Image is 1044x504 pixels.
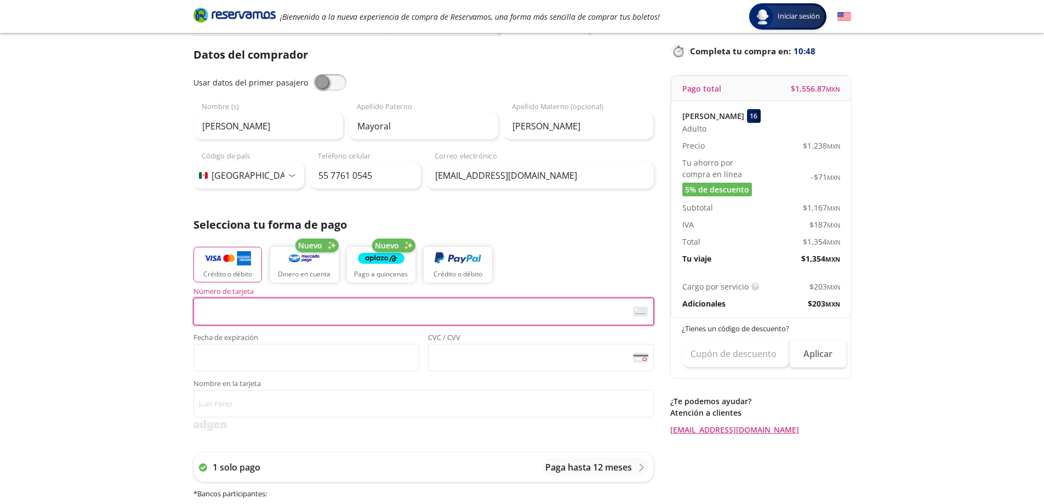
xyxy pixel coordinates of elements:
[803,202,840,213] span: $ 1,167
[794,45,815,58] span: 10:48
[347,247,415,282] button: Pago a quincenas
[193,380,654,390] span: Nombre en la tarjeta
[193,390,654,417] input: Nombre en la tarjeta
[803,140,840,151] span: $ 1,238
[670,407,851,418] p: Atención a clientes
[428,334,654,344] span: CVC / CVV
[193,217,654,233] p: Selecciona tu forma de pago
[193,420,226,431] img: svg+xml;base64,PD94bWwgdmVyc2lvbj0iMS4wIiBlbmNvZGluZz0iVVRGLTgiPz4KPHN2ZyB3aWR0aD0iMzk2cHgiIGhlaW...
[199,172,208,179] img: MX
[811,171,840,183] span: -$ 71
[375,240,399,251] span: Nuevo
[270,247,339,282] button: Dinero en cuenta
[193,47,654,63] p: Datos del comprador
[825,255,840,263] small: MXN
[791,83,840,94] span: $ 1,556.87
[193,489,654,500] h6: * Bancos participantes :
[825,300,840,308] small: MXN
[298,240,322,251] span: Nuevo
[790,340,846,367] button: Aplicar
[827,283,840,291] small: MXN
[682,340,790,367] input: Cupón de descuento
[682,253,711,264] p: Tu viaje
[198,347,414,368] iframe: Iframe de la fecha de caducidad de la tarjeta asegurada
[827,204,840,212] small: MXN
[682,157,761,180] p: Tu ahorro por compra en línea
[670,395,851,407] p: ¿Te podemos ayudar?
[682,202,713,213] p: Subtotal
[504,112,653,140] input: Apellido Materno (opcional)
[354,269,408,279] p: Pago a quincenas
[193,288,654,298] span: Número de tarjeta
[433,347,649,368] iframe: Iframe del código de seguridad de la tarjeta asegurada
[826,85,840,93] small: MXN
[278,269,330,279] p: Dinero en cuenta
[193,247,262,282] button: Crédito o débito
[827,221,840,229] small: MXN
[213,461,260,474] p: 1 solo pago
[682,324,841,335] p: ¿Tienes un código de descuento?
[682,123,706,134] span: Adulto
[809,219,840,230] span: $ 187
[682,298,726,309] p: Adicionales
[827,238,840,246] small: MXN
[980,440,1033,493] iframe: Messagebird Livechat Widget
[682,236,700,247] p: Total
[424,247,492,282] button: Crédito o débito
[193,77,308,88] span: Usar datos del primer pasajero
[426,162,654,189] input: Correo electrónico
[682,110,744,122] p: [PERSON_NAME]
[198,301,649,322] iframe: Iframe del número de tarjeta asegurada
[349,112,498,140] input: Apellido Paterno
[193,112,343,140] input: Nombre (s)
[193,7,276,26] a: Brand Logo
[545,461,632,474] p: Paga hasta 12 meses
[685,184,749,195] span: 5% de descuento
[280,12,660,22] em: ¡Bienvenido a la nueva experiencia de compra de Reservamos, una forma más sencilla de comprar tus...
[670,43,851,59] p: Completa tu compra en :
[203,269,252,279] p: Crédito o débito
[193,7,276,23] i: Brand Logo
[808,298,840,309] span: $ 203
[801,253,840,264] span: $ 1,354
[837,10,851,24] button: English
[747,109,761,123] div: 16
[682,83,721,94] p: Pago total
[809,281,840,292] span: $ 203
[193,334,419,344] span: Fecha de expiración
[827,173,840,182] small: MXN
[682,219,694,230] p: IVA
[670,424,851,435] a: [EMAIL_ADDRESS][DOMAIN_NAME]
[633,307,648,316] img: card
[433,269,482,279] p: Crédito o débito
[827,142,840,150] small: MXN
[310,162,421,189] input: Teléfono celular
[682,281,749,292] p: Cargo por servicio
[773,11,824,22] span: Iniciar sesión
[803,236,840,247] span: $ 1,354
[682,140,705,151] p: Precio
